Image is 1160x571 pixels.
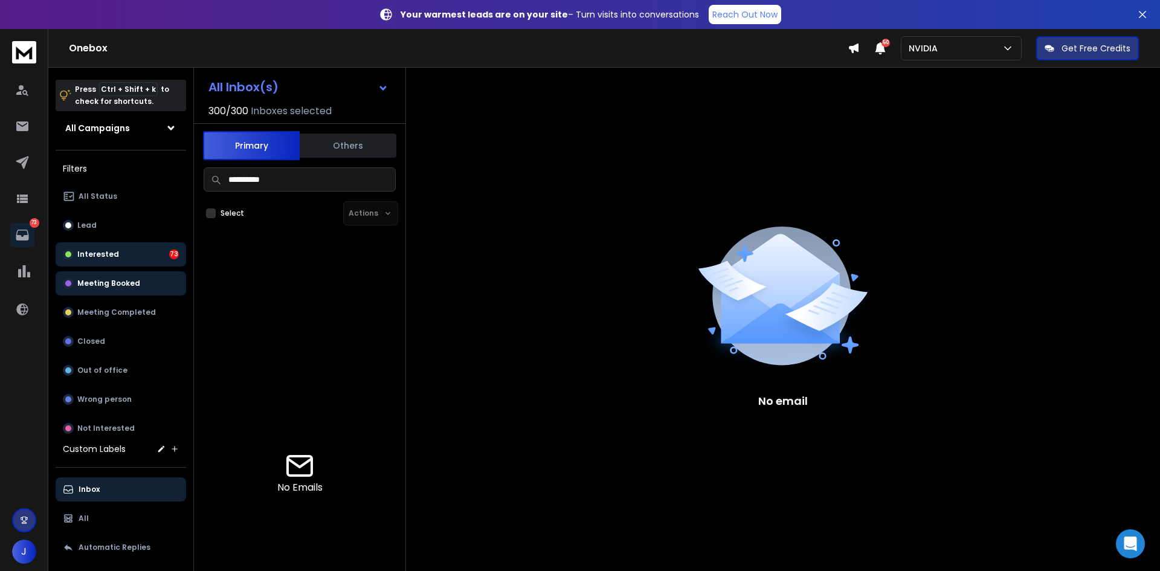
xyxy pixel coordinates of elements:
[881,39,890,47] span: 50
[56,242,186,266] button: Interested73
[56,116,186,140] button: All Campaigns
[79,543,150,552] p: Automatic Replies
[77,395,132,404] p: Wrong person
[1062,42,1130,54] p: Get Free Credits
[75,83,169,108] p: Press to check for shortcuts.
[56,271,186,295] button: Meeting Booked
[79,514,89,523] p: All
[199,75,398,99] button: All Inbox(s)
[10,223,34,247] a: 73
[77,366,127,375] p: Out of office
[169,250,179,259] div: 73
[251,104,332,118] h3: Inboxes selected
[56,416,186,440] button: Not Interested
[69,41,848,56] h1: Onebox
[221,208,244,218] label: Select
[77,308,156,317] p: Meeting Completed
[909,42,942,54] p: NVIDIA
[56,160,186,177] h3: Filters
[56,387,186,411] button: Wrong person
[208,81,279,93] h1: All Inbox(s)
[79,192,117,201] p: All Status
[99,82,158,96] span: Ctrl + Shift + k
[56,329,186,353] button: Closed
[56,213,186,237] button: Lead
[758,393,808,410] p: No email
[63,443,126,455] h3: Custom Labels
[203,131,300,160] button: Primary
[1036,36,1139,60] button: Get Free Credits
[77,337,105,346] p: Closed
[712,8,778,21] p: Reach Out Now
[401,8,699,21] p: – Turn visits into conversations
[12,540,36,564] button: J
[77,250,119,259] p: Interested
[12,41,36,63] img: logo
[77,221,97,230] p: Lead
[65,122,130,134] h1: All Campaigns
[56,184,186,208] button: All Status
[77,279,140,288] p: Meeting Booked
[79,485,100,494] p: Inbox
[56,300,186,324] button: Meeting Completed
[300,132,396,159] button: Others
[56,535,186,560] button: Automatic Replies
[401,8,568,21] strong: Your warmest leads are on your site
[56,358,186,382] button: Out of office
[208,104,248,118] span: 300 / 300
[77,424,135,433] p: Not Interested
[56,506,186,531] button: All
[709,5,781,24] a: Reach Out Now
[56,477,186,502] button: Inbox
[1116,529,1145,558] div: Open Intercom Messenger
[30,218,39,228] p: 73
[277,480,323,495] p: No Emails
